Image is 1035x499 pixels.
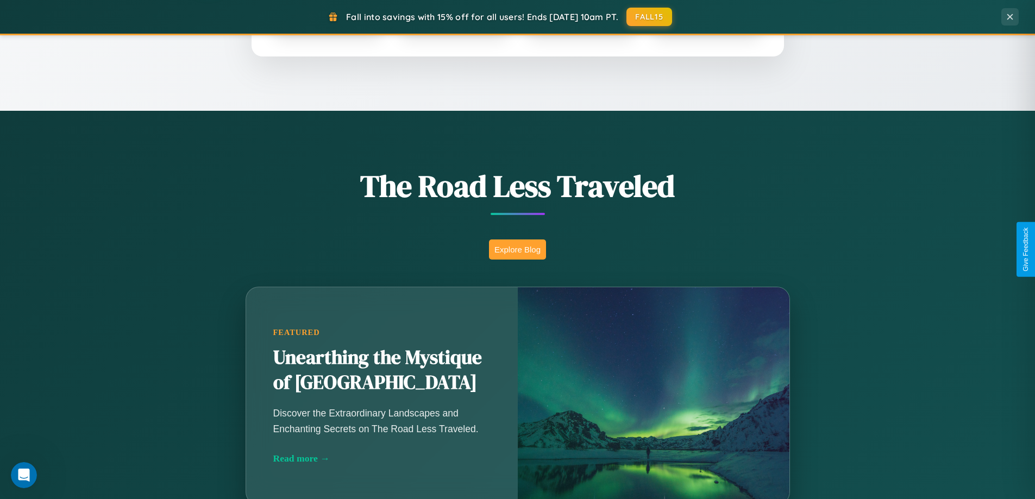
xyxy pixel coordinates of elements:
iframe: Intercom live chat [11,462,37,488]
div: Featured [273,328,491,337]
div: Read more → [273,453,491,464]
p: Discover the Extraordinary Landscapes and Enchanting Secrets on The Road Less Traveled. [273,406,491,436]
span: Fall into savings with 15% off for all users! Ends [DATE] 10am PT. [346,11,618,22]
button: Explore Blog [489,239,546,260]
h1: The Road Less Traveled [192,165,844,207]
button: FALL15 [626,8,672,26]
div: Give Feedback [1022,228,1030,271]
h2: Unearthing the Mystique of [GEOGRAPHIC_DATA] [273,345,491,395]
